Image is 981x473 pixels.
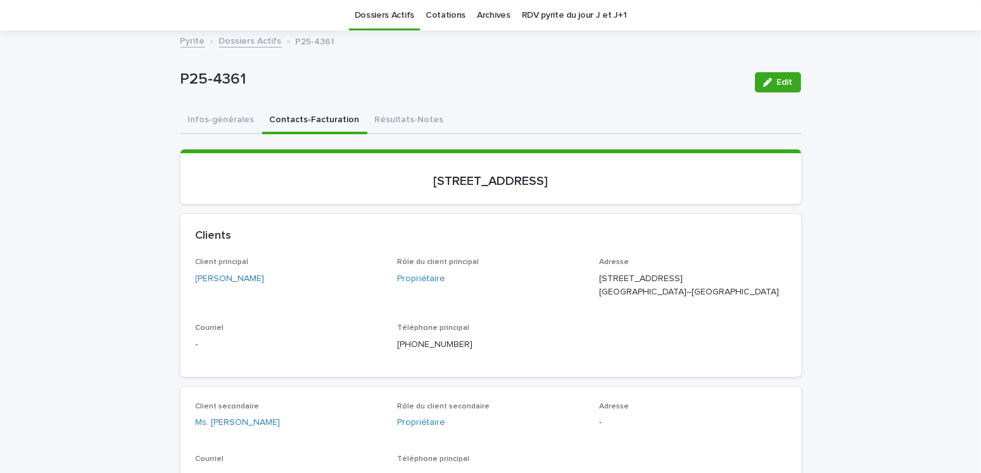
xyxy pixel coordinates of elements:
span: Courriel [196,455,224,463]
span: Courriel [196,324,224,332]
p: - [196,338,383,351]
p: - [599,416,786,429]
a: Propriétaire [397,416,445,429]
a: Archives [477,1,510,30]
p: P25-4361 [180,70,745,89]
p: [STREET_ADDRESS] [GEOGRAPHIC_DATA]–[GEOGRAPHIC_DATA] [599,272,786,299]
span: Adresse [599,403,629,410]
span: Client principal [196,258,249,266]
a: Cotations [426,1,465,30]
span: Rôle du client principal [397,258,479,266]
button: Infos-générales [180,108,262,134]
h2: Clients [196,229,232,243]
button: Contacts-Facturation [262,108,367,134]
button: Résultats-Notes [367,108,452,134]
a: Propriétaire [397,272,445,286]
button: Edit [755,72,801,92]
span: Téléphone principal [397,455,469,463]
span: Rôle du client secondaire [397,403,490,410]
a: Pyrite [180,33,205,47]
span: Client secondaire [196,403,260,410]
a: [PERSON_NAME] [196,272,265,286]
a: RDV pyrite du jour J et J+1 [522,1,627,30]
p: [PHONE_NUMBER] [397,338,584,351]
a: Ms. [PERSON_NAME] [196,416,281,429]
p: [STREET_ADDRESS] [196,173,786,189]
p: P25-4361 [296,34,335,47]
span: Adresse [599,258,629,266]
span: Edit [777,78,793,87]
span: Téléphone principal [397,324,469,332]
a: Dossiers Actifs [219,33,282,47]
a: Dossiers Actifs [355,1,414,30]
